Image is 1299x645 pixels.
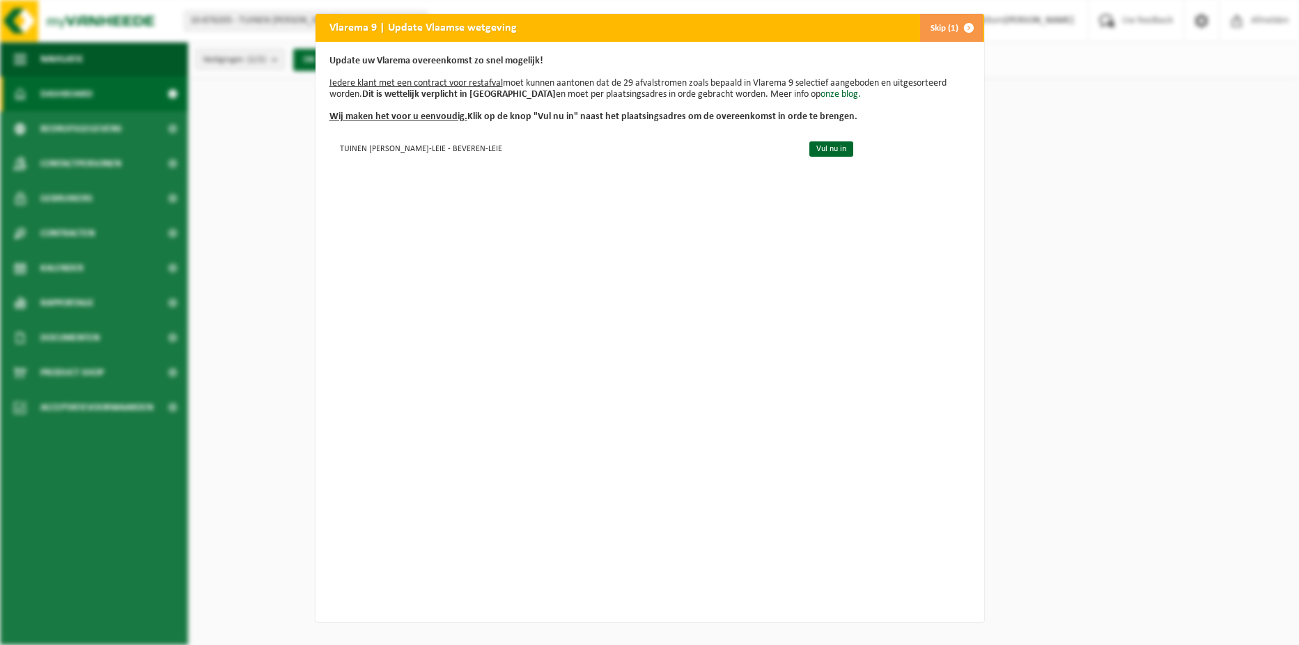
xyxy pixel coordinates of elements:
b: Update uw Vlarema overeenkomst zo snel mogelijk! [329,56,543,66]
p: moet kunnen aantonen dat de 29 afvalstromen zoals bepaald in Vlarema 9 selectief aangeboden en ui... [329,56,970,123]
b: Dit is wettelijk verplicht in [GEOGRAPHIC_DATA] [362,89,556,100]
b: Klik op de knop "Vul nu in" naast het plaatsingsadres om de overeenkomst in orde te brengen. [329,111,857,122]
h2: Vlarema 9 | Update Vlaamse wetgeving [316,14,531,40]
a: Vul nu in [809,141,853,157]
td: TUINEN [PERSON_NAME]-LEIE - BEVEREN-LEIE [329,137,798,160]
a: onze blog. [820,89,861,100]
u: Wij maken het voor u eenvoudig. [329,111,467,122]
u: Iedere klant met een contract voor restafval [329,78,503,88]
button: Skip (1) [919,14,983,42]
